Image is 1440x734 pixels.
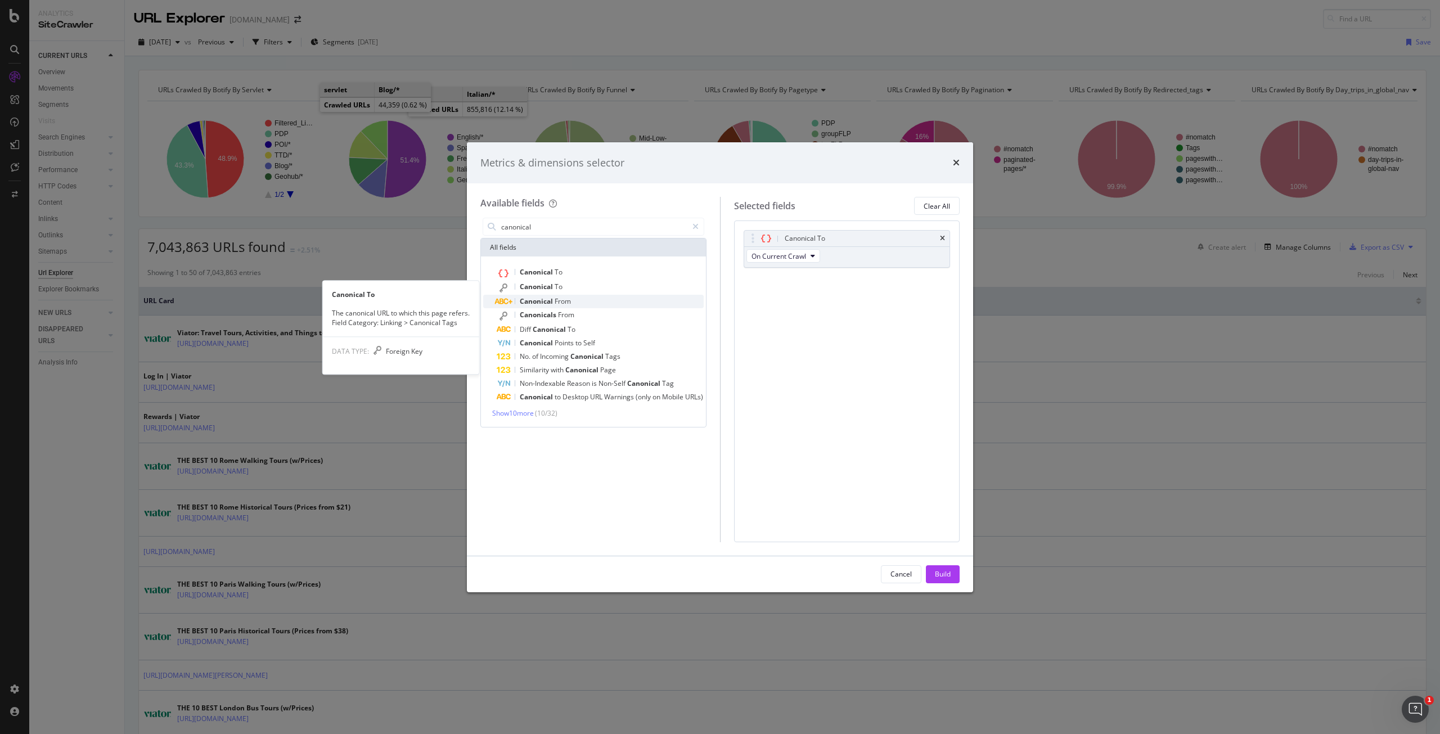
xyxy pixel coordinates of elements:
span: Points [555,338,575,348]
span: Similarity [520,365,551,375]
span: Diff [520,325,533,334]
div: Canonical To [785,233,825,244]
span: ( 10 / 32 ) [535,408,557,418]
span: URLs) [685,392,703,402]
span: Tag [662,379,674,388]
span: to [575,338,583,348]
span: Canonical [520,267,555,277]
span: to [555,392,562,402]
span: Canonical [520,282,555,291]
span: of [532,352,540,361]
span: Desktop [562,392,590,402]
div: Build [935,569,951,579]
div: Canonical TotimesOn Current Crawl [744,230,951,268]
button: On Current Crawl [746,249,820,263]
input: Search by field name [500,218,687,235]
span: Canonical [627,379,662,388]
span: Canonical [520,392,555,402]
div: All fields [481,238,706,256]
div: The canonical URL to which this page refers. Field Category: Linking > Canonical Tags [323,308,479,327]
span: Canonical [520,338,555,348]
span: Self [583,338,595,348]
div: Cancel [890,569,912,579]
span: On Current Crawl [751,251,806,261]
iframe: Intercom live chat [1402,696,1429,723]
span: To [555,267,562,277]
span: URL [590,392,604,402]
span: is [592,379,598,388]
button: Build [926,565,960,583]
span: (only [636,392,652,402]
span: Canonical [570,352,605,361]
span: From [555,296,571,306]
span: Canonical [520,296,555,306]
span: Page [600,365,616,375]
span: Show 10 more [492,408,534,418]
div: times [940,235,945,242]
span: Warnings [604,392,636,402]
div: Canonical To [323,290,479,299]
span: Tags [605,352,620,361]
span: Canonicals [520,310,558,319]
span: No. [520,352,532,361]
div: Metrics & dimensions selector [480,156,624,170]
span: Reason [567,379,592,388]
button: Cancel [881,565,921,583]
span: Incoming [540,352,570,361]
span: To [555,282,562,291]
div: Selected fields [734,200,795,213]
div: modal [467,142,973,592]
span: Canonical [565,365,600,375]
span: Non-Self [598,379,627,388]
span: on [652,392,662,402]
span: Canonical [533,325,568,334]
span: To [568,325,575,334]
span: Non-Indexable [520,379,567,388]
span: Mobile [662,392,685,402]
div: Clear All [924,201,950,211]
div: Available fields [480,197,544,209]
div: times [953,156,960,170]
button: Clear All [914,197,960,215]
span: From [558,310,574,319]
span: with [551,365,565,375]
span: 1 [1425,696,1434,705]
